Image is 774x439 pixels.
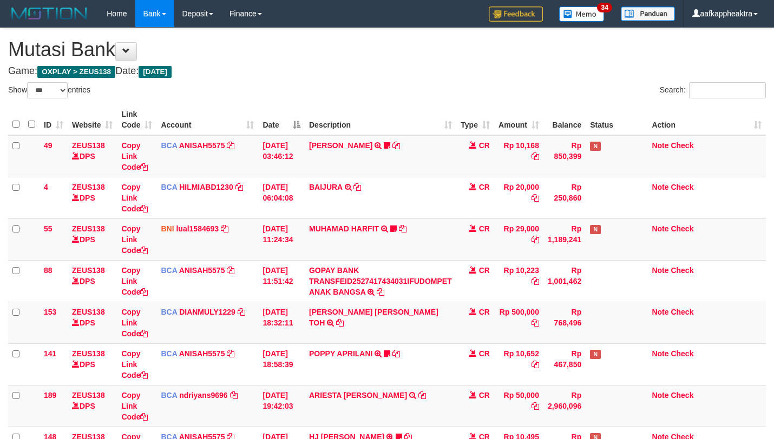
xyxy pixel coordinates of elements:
img: MOTION_logo.png [8,5,90,22]
a: Note [652,141,668,150]
span: OXPLAY > ZEUS138 [37,66,115,78]
img: Button%20Memo.svg [559,6,605,22]
span: CR [479,308,490,316]
td: [DATE] 03:46:12 [258,135,305,177]
td: Rp 20,000 [494,177,543,218]
a: ZEUS138 [72,349,105,358]
a: Note [652,224,668,233]
a: ZEUS138 [72,391,105,400]
a: ndriyans9696 [179,391,228,400]
td: Rp 500,000 [494,302,543,343]
a: Copy BAIJURA to clipboard [353,183,361,191]
a: Copy GOPAY BANK TRANSFEID2527417434031IFUDOMPET ANAK BANGSA to clipboard [377,288,384,296]
td: Rp 1,189,241 [543,218,586,260]
td: DPS [68,343,117,385]
a: Copy ARIESTA HERU PRAKO to clipboard [418,391,426,400]
a: Copy Rp 20,000 to clipboard [532,194,539,202]
td: Rp 850,399 [543,135,586,177]
td: [DATE] 11:24:34 [258,218,305,260]
a: Copy Link Code [121,183,148,213]
td: DPS [68,260,117,302]
td: Rp 29,000 [494,218,543,260]
a: Note [652,391,668,400]
a: Copy ANISAH5575 to clipboard [227,141,234,150]
a: HILMIABD1230 [179,183,233,191]
a: Copy Link Code [121,266,148,296]
a: Copy Rp 29,000 to clipboard [532,235,539,244]
span: BCA [161,349,177,358]
a: Copy CARINA OCTAVIA TOH to clipboard [336,318,344,327]
a: ZEUS138 [72,308,105,316]
a: GOPAY BANK TRANSFEID2527417434031IFUDOMPET ANAK BANGSA [309,266,452,296]
th: Status [586,104,647,135]
a: Note [652,308,668,316]
a: Copy ndriyans9696 to clipboard [230,391,238,400]
select: Showentries [27,82,68,98]
td: Rp 1,001,462 [543,260,586,302]
a: ARIESTA [PERSON_NAME] [309,391,407,400]
td: Rp 10,223 [494,260,543,302]
a: DIANMULY1229 [179,308,235,316]
td: Rp 768,496 [543,302,586,343]
h1: Mutasi Bank [8,39,766,61]
span: CR [479,349,490,358]
a: Copy DIANMULY1229 to clipboard [238,308,245,316]
a: Copy Link Code [121,308,148,338]
span: CR [479,141,490,150]
a: lual1584693 [176,224,219,233]
th: Amount: activate to sort column ascending [494,104,543,135]
a: Copy MUHAMAD HARFIT to clipboard [399,224,406,233]
span: Has Note [590,350,601,359]
a: Copy Rp 500,000 to clipboard [532,318,539,327]
a: ZEUS138 [72,183,105,191]
span: CR [479,266,490,275]
a: Copy Link Code [121,224,148,255]
span: 153 [44,308,56,316]
th: Link Code: activate to sort column ascending [117,104,156,135]
td: [DATE] 06:04:08 [258,177,305,218]
th: Type: activate to sort column ascending [456,104,494,135]
td: DPS [68,385,117,427]
a: ZEUS138 [72,266,105,275]
a: Copy Rp 10,652 to clipboard [532,360,539,369]
span: Has Note [590,142,601,151]
span: BCA [161,183,177,191]
span: BCA [161,391,177,400]
a: BAIJURA [309,183,343,191]
th: ID: activate to sort column ascending [40,104,68,135]
a: Copy Rp 10,168 to clipboard [532,152,539,161]
a: Check [671,141,693,150]
span: 88 [44,266,53,275]
a: ZEUS138 [72,141,105,150]
a: MUHAMAD HARFIT [309,224,379,233]
span: BNI [161,224,174,233]
a: Copy INA PAUJANAH to clipboard [392,141,400,150]
a: Check [671,183,693,191]
a: Copy HILMIABD1230 to clipboard [235,183,243,191]
td: Rp 50,000 [494,385,543,427]
td: [DATE] 18:32:11 [258,302,305,343]
a: ANISAH5575 [179,141,225,150]
td: Rp 2,960,096 [543,385,586,427]
a: Check [671,308,693,316]
a: Check [671,349,693,358]
a: ANISAH5575 [179,349,225,358]
span: 189 [44,391,56,400]
img: Feedback.jpg [489,6,543,22]
span: 55 [44,224,53,233]
td: [DATE] 11:51:42 [258,260,305,302]
span: [DATE] [139,66,172,78]
span: CR [479,183,490,191]
label: Search: [660,82,766,98]
a: Copy Link Code [121,349,148,380]
td: DPS [68,302,117,343]
td: [DATE] 19:42:03 [258,385,305,427]
a: Copy POPPY APRILANI to clipboard [392,349,400,358]
td: Rp 10,168 [494,135,543,177]
a: Check [671,266,693,275]
a: Copy ANISAH5575 to clipboard [227,266,234,275]
a: Copy lual1584693 to clipboard [221,224,228,233]
label: Show entries [8,82,90,98]
th: Action: activate to sort column ascending [647,104,766,135]
a: Copy Link Code [121,391,148,421]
